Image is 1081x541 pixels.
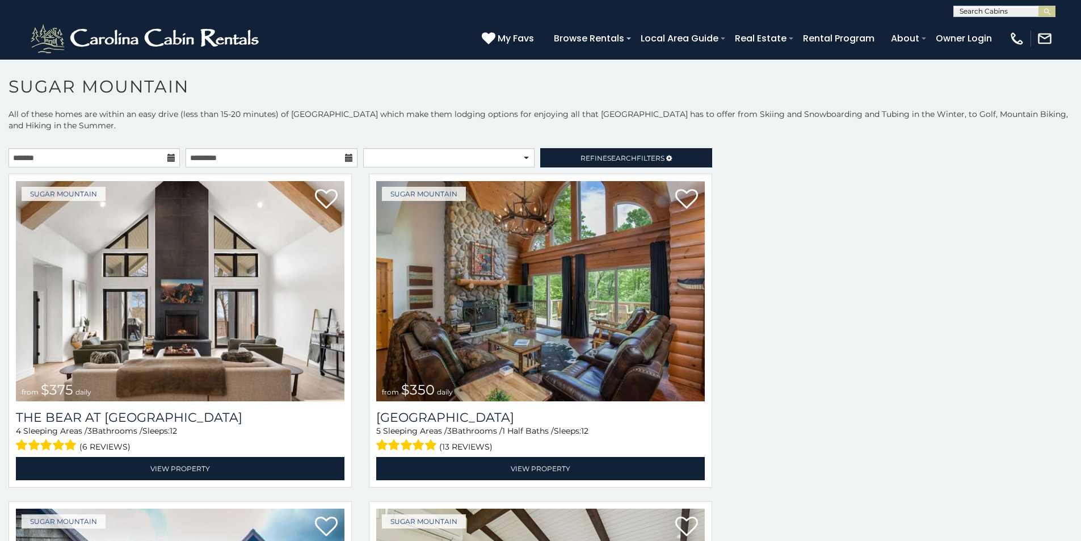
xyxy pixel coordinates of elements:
[729,28,792,48] a: Real Estate
[315,188,338,212] a: Add to favorites
[382,514,466,529] a: Sugar Mountain
[16,425,344,454] div: Sleeping Areas / Bathrooms / Sleeps:
[376,425,705,454] div: Sleeping Areas / Bathrooms / Sleeps:
[16,457,344,480] a: View Property
[376,181,705,401] a: Grouse Moor Lodge from $350 daily
[447,426,452,436] span: 3
[635,28,724,48] a: Local Area Guide
[41,381,73,398] span: $375
[482,31,537,46] a: My Favs
[675,515,698,539] a: Add to favorites
[28,22,264,56] img: White-1-2.png
[315,515,338,539] a: Add to favorites
[16,410,344,425] h3: The Bear At Sugar Mountain
[502,426,554,436] span: 1 Half Baths /
[1037,31,1053,47] img: mail-regular-white.png
[376,410,705,425] h3: Grouse Moor Lodge
[401,381,435,398] span: $350
[437,388,453,396] span: daily
[376,426,381,436] span: 5
[1009,31,1025,47] img: phone-regular-white.png
[439,439,493,454] span: (13 reviews)
[382,388,399,396] span: from
[22,514,106,529] a: Sugar Mountain
[22,388,39,396] span: from
[376,181,705,401] img: Grouse Moor Lodge
[22,187,106,201] a: Sugar Mountain
[885,28,925,48] a: About
[16,410,344,425] a: The Bear At [GEOGRAPHIC_DATA]
[75,388,91,396] span: daily
[16,181,344,401] a: The Bear At Sugar Mountain from $375 daily
[581,154,664,162] span: Refine Filters
[548,28,630,48] a: Browse Rentals
[87,426,92,436] span: 3
[581,426,588,436] span: 12
[16,181,344,401] img: The Bear At Sugar Mountain
[540,148,712,167] a: RefineSearchFilters
[376,457,705,480] a: View Property
[930,28,998,48] a: Owner Login
[16,426,21,436] span: 4
[79,439,131,454] span: (6 reviews)
[382,187,466,201] a: Sugar Mountain
[675,188,698,212] a: Add to favorites
[170,426,177,436] span: 12
[797,28,880,48] a: Rental Program
[607,154,637,162] span: Search
[376,410,705,425] a: [GEOGRAPHIC_DATA]
[498,31,534,45] span: My Favs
